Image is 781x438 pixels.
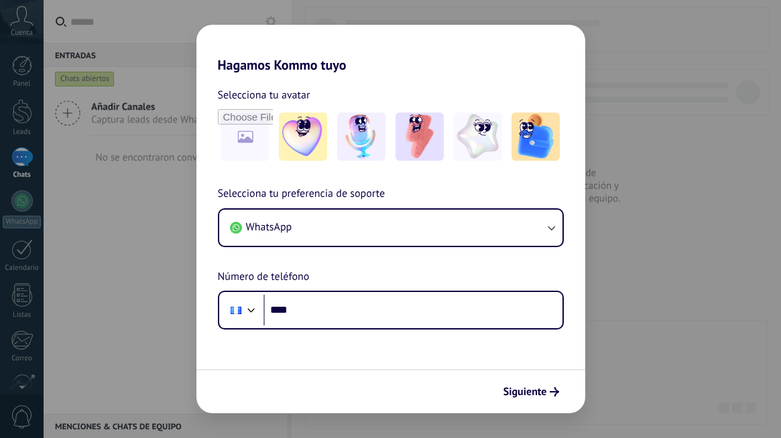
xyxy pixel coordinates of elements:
[512,113,560,161] img: -5.jpeg
[218,186,385,203] span: Selecciona tu preferencia de soporte
[219,210,562,246] button: WhatsApp
[223,296,249,324] div: Guatemala: + 502
[279,113,327,161] img: -1.jpeg
[246,220,292,234] span: WhatsApp
[503,387,547,396] span: Siguiente
[454,113,502,161] img: -4.jpeg
[218,269,310,286] span: Número de teléfono
[218,86,310,104] span: Selecciona tu avatar
[396,113,444,161] img: -3.jpeg
[196,25,585,73] h2: Hagamos Kommo tuyo
[497,380,565,403] button: Siguiente
[337,113,385,161] img: -2.jpeg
